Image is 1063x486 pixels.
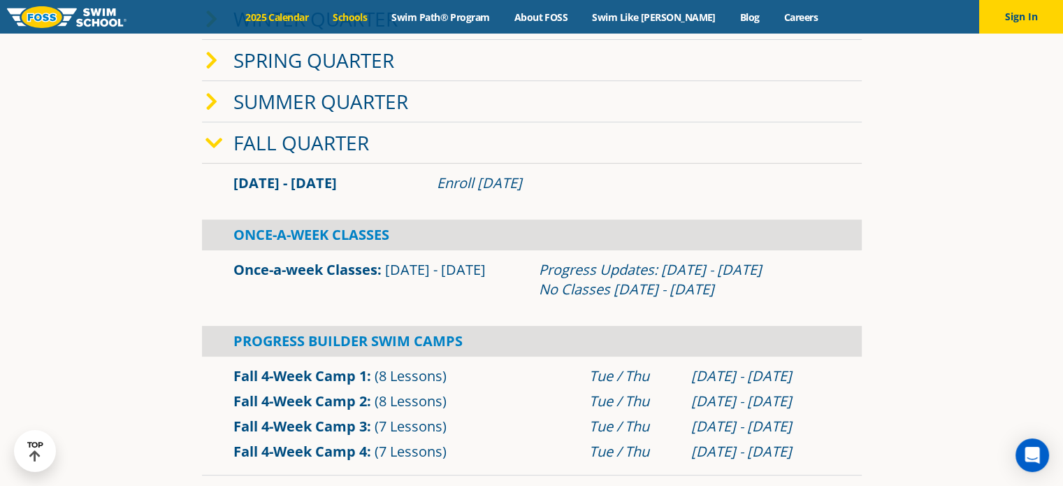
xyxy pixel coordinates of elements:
[27,441,43,462] div: TOP
[233,260,377,279] a: Once-a-week Classes
[375,366,447,385] span: (8 Lessons)
[1015,438,1049,472] div: Open Intercom Messenger
[589,392,677,411] div: Tue / Thu
[202,326,862,357] div: Progress Builder Swim Camps
[772,10,830,24] a: Careers
[502,10,580,24] a: About FOSS
[7,6,126,28] img: FOSS Swim School Logo
[385,260,486,279] span: [DATE] - [DATE]
[691,366,830,386] div: [DATE] - [DATE]
[437,173,830,193] div: Enroll [DATE]
[202,220,862,250] div: Once-A-Week Classes
[233,10,321,24] a: 2025 Calendar
[375,417,447,436] span: (7 Lessons)
[233,442,367,461] a: Fall 4-Week Camp 4
[691,442,830,462] div: [DATE] - [DATE]
[233,392,367,410] a: Fall 4-Week Camp 2
[539,260,830,299] div: Progress Updates: [DATE] - [DATE] No Classes [DATE] - [DATE]
[728,10,772,24] a: Blog
[589,417,677,436] div: Tue / Thu
[379,10,502,24] a: Swim Path® Program
[589,442,677,462] div: Tue / Thu
[233,366,367,385] a: Fall 4-Week Camp 1
[580,10,728,24] a: Swim Like [PERSON_NAME]
[589,366,677,386] div: Tue / Thu
[233,129,369,156] a: Fall Quarter
[233,173,337,192] span: [DATE] - [DATE]
[233,88,408,115] a: Summer Quarter
[691,417,830,436] div: [DATE] - [DATE]
[691,392,830,411] div: [DATE] - [DATE]
[375,442,447,461] span: (7 Lessons)
[233,417,367,436] a: Fall 4-Week Camp 3
[233,47,394,73] a: Spring Quarter
[375,392,447,410] span: (8 Lessons)
[321,10,379,24] a: Schools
